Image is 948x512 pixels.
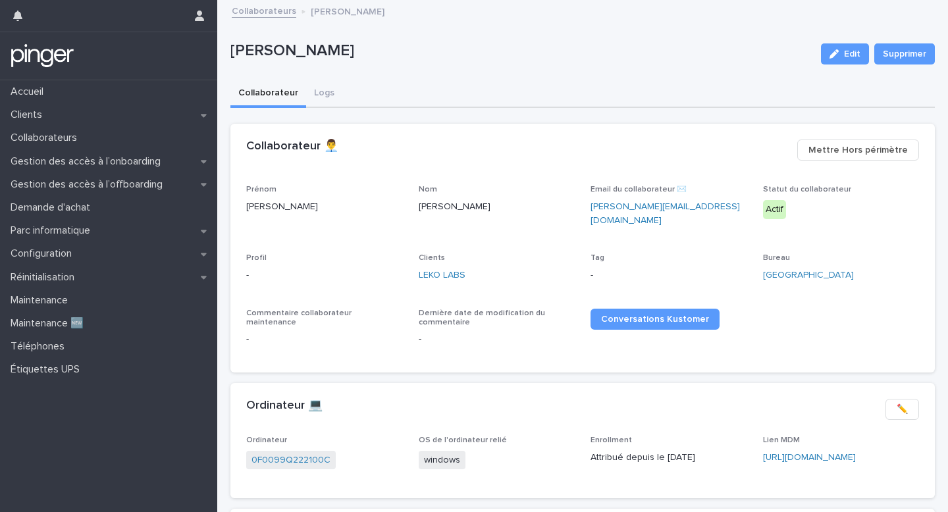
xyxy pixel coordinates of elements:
span: Profil [246,254,267,262]
a: [URL][DOMAIN_NAME] [763,453,856,462]
p: Attribué depuis le [DATE] [591,451,747,465]
p: Gestion des accès à l’offboarding [5,178,173,191]
span: Edit [844,49,860,59]
p: - [591,269,747,282]
h2: Collaborateur 👨‍💼 [246,140,338,154]
span: Clients [419,254,445,262]
button: Logs [306,80,342,108]
button: Supprimer [874,43,935,64]
p: Collaborateurs [5,132,88,144]
span: Enrollment [591,436,632,444]
span: OS de l'ordinateur relié [419,436,507,444]
button: Collaborateur [230,80,306,108]
span: Ordinateur [246,436,287,444]
img: mTgBEunGTSyRkCgitkcU [11,43,74,69]
span: Bureau [763,254,790,262]
p: Réinitialisation [5,271,85,284]
span: Lien MDM [763,436,800,444]
p: - [246,332,403,346]
span: Commentaire collaborateur maintenance [246,309,352,326]
p: - [246,269,403,282]
div: Actif [763,200,786,219]
span: Prénom [246,186,276,193]
a: Conversations Kustomer [591,309,720,330]
p: Clients [5,109,53,121]
span: Statut du collaborateur [763,186,851,193]
p: Accueil [5,86,54,98]
p: Étiquettes UPS [5,363,90,376]
span: Dernière date de modification du commentaire [419,309,545,326]
p: Demande d'achat [5,201,101,214]
a: [GEOGRAPHIC_DATA] [763,269,854,282]
p: - [419,332,575,346]
a: [PERSON_NAME][EMAIL_ADDRESS][DOMAIN_NAME] [591,202,740,225]
button: ✏️ [885,399,919,420]
a: 0F0099Q222100C [251,453,330,467]
span: Nom [419,186,437,193]
span: Supprimer [883,47,926,61]
p: Gestion des accès à l’onboarding [5,155,171,168]
span: Mettre Hors périmètre [808,143,908,157]
button: Edit [821,43,869,64]
p: [PERSON_NAME] [230,41,810,61]
span: Conversations Kustomer [601,315,709,324]
p: [PERSON_NAME] [246,200,403,214]
h2: Ordinateur 💻 [246,399,323,413]
p: Configuration [5,247,82,260]
span: Tag [591,254,604,262]
p: [PERSON_NAME] [311,3,384,18]
p: Maintenance [5,294,78,307]
span: windows [419,451,465,470]
p: Maintenance 🆕 [5,317,94,330]
p: Parc informatique [5,224,101,237]
p: Téléphones [5,340,75,353]
button: Mettre Hors périmètre [797,140,919,161]
span: Email du collaborateur ✉️ [591,186,687,193]
a: Collaborateurs [232,3,296,18]
p: [PERSON_NAME] [419,200,575,214]
span: ✏️ [897,403,908,416]
a: LEKO LABS [419,269,465,282]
